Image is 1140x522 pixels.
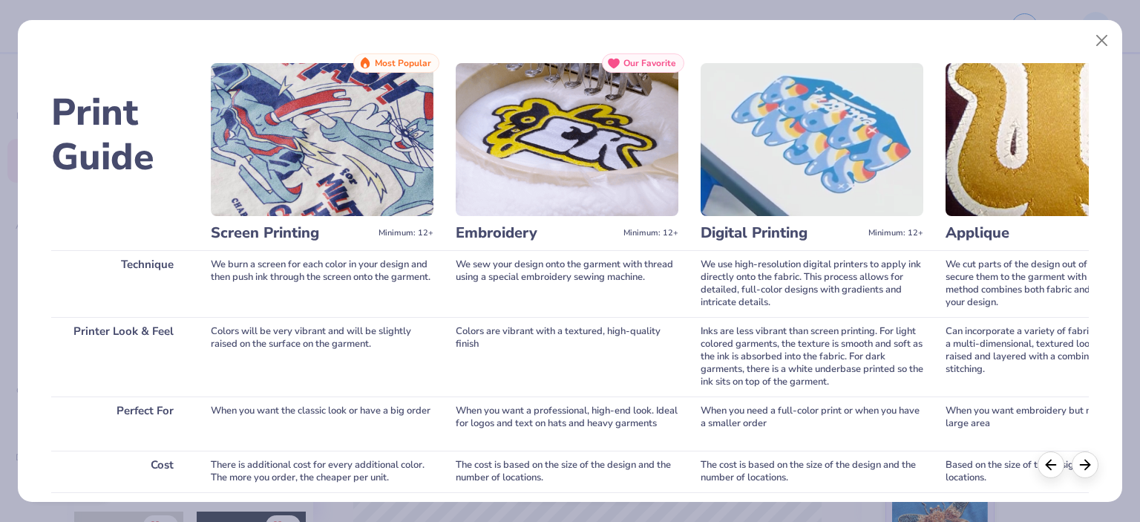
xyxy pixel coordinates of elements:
div: We sew your design onto the garment with thread using a special embroidery sewing machine. [456,250,678,317]
div: Printer Look & Feel [51,317,189,397]
div: Inks are less vibrant than screen printing. For light colored garments, the texture is smooth and... [701,317,923,397]
img: Screen Printing [211,63,433,216]
span: Most Popular [375,58,431,68]
div: The cost is based on the size of the design and the number of locations. [701,451,923,492]
div: We burn a screen for each color in your design and then push ink through the screen onto the garm... [211,250,433,317]
button: Close [1088,27,1116,55]
div: When you need a full-color print or when you have a smaller order [701,397,923,451]
div: When you want a professional, high-end look. Ideal for logos and text on hats and heavy garments [456,397,678,451]
span: Minimum: 12+ [868,228,923,238]
div: We use high-resolution digital printers to apply ink directly onto the fabric. This process allow... [701,250,923,317]
h3: Digital Printing [701,224,862,243]
img: Embroidery [456,63,678,216]
div: Colors are vibrant with a textured, high-quality finish [456,317,678,397]
h3: Applique [946,224,1107,243]
h3: Screen Printing [211,224,373,243]
img: Digital Printing [701,63,923,216]
div: The cost is based on the size of the design and the number of locations. [456,451,678,492]
div: Technique [51,250,189,317]
span: Minimum: 12+ [379,228,433,238]
div: When you want the classic look or have a big order [211,397,433,451]
h3: Embroidery [456,224,617,243]
div: There is additional cost for every additional color. The more you order, the cheaper per unit. [211,451,433,492]
span: Our Favorite [623,58,676,68]
div: Cost [51,451,189,492]
div: Colors will be very vibrant and will be slightly raised on the surface on the garment. [211,317,433,397]
span: Minimum: 12+ [623,228,678,238]
h2: Print Guide [51,91,189,180]
div: Perfect For [51,397,189,451]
